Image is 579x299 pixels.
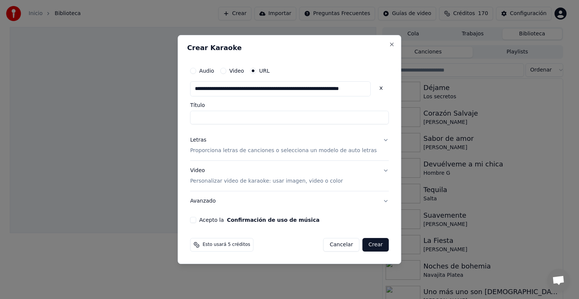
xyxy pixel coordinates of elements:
div: Video [190,167,343,185]
label: Audio [199,68,214,73]
button: VideoPersonalizar video de karaoke: usar imagen, video o color [190,161,389,191]
h2: Crear Karaoke [187,44,392,51]
button: LetrasProporciona letras de canciones o selecciona un modelo de auto letras [190,130,389,160]
button: Crear [362,238,389,252]
button: Acepto la [227,217,320,223]
label: URL [259,68,270,73]
label: Acepto la [199,217,319,223]
span: Esto usará 5 créditos [202,242,250,248]
label: Video [229,68,244,73]
button: Avanzado [190,191,389,211]
p: Proporciona letras de canciones o selecciona un modelo de auto letras [190,147,377,154]
div: Letras [190,136,206,144]
label: Título [190,102,389,108]
button: Cancelar [323,238,360,252]
p: Personalizar video de karaoke: usar imagen, video o color [190,177,343,185]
